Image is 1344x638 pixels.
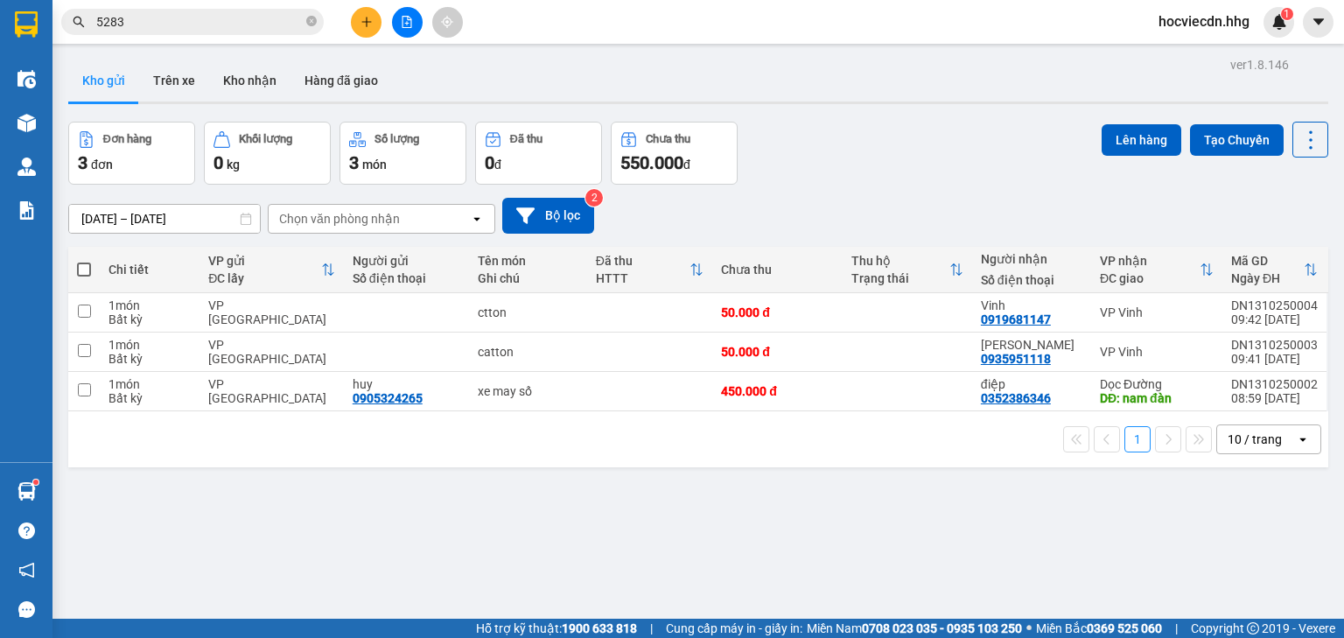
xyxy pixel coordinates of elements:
[862,621,1022,635] strong: 0708 023 035 - 0935 103 250
[290,60,392,102] button: Hàng đã giao
[1311,14,1326,30] span: caret-down
[1231,391,1318,405] div: 08:59 [DATE]
[1100,305,1214,319] div: VP Vinh
[208,271,321,285] div: ĐC lấy
[981,273,1082,287] div: Số điện thoại
[721,305,833,319] div: 50.000 đ
[353,377,461,391] div: huy
[441,16,453,28] span: aim
[585,189,603,207] sup: 2
[17,114,36,132] img: warehouse-icon
[306,16,317,26] span: close-circle
[392,7,423,38] button: file-add
[666,619,802,638] span: Cung cấp máy in - giấy in:
[17,201,36,220] img: solution-icon
[108,298,191,312] div: 1 món
[73,16,85,28] span: search
[596,254,690,268] div: Đã thu
[208,338,335,366] div: VP [GEOGRAPHIC_DATA]
[807,619,1022,638] span: Miền Nam
[1102,124,1181,156] button: Lên hàng
[478,271,577,285] div: Ghi chú
[139,60,209,102] button: Trên xe
[981,391,1051,405] div: 0352386346
[478,254,577,268] div: Tên món
[1303,7,1333,38] button: caret-down
[1036,619,1162,638] span: Miền Bắc
[103,133,151,145] div: Đơn hàng
[981,252,1082,266] div: Người nhận
[432,7,463,38] button: aim
[1124,426,1151,452] button: 1
[1281,8,1293,20] sup: 1
[1296,432,1310,446] svg: open
[353,271,461,285] div: Số điện thoại
[108,377,191,391] div: 1 món
[204,122,331,185] button: Khối lượng0kg
[78,152,87,173] span: 3
[91,158,113,172] span: đơn
[351,7,381,38] button: plus
[401,16,413,28] span: file-add
[721,384,833,398] div: 450.000 đ
[485,152,494,173] span: 0
[1100,391,1214,405] div: DĐ: nam đàn
[1231,312,1318,326] div: 09:42 [DATE]
[68,60,139,102] button: Kho gửi
[209,60,290,102] button: Kho nhận
[18,562,35,578] span: notification
[478,384,577,398] div: xe may số
[587,247,713,293] th: Toggle SortBy
[1247,622,1259,634] span: copyright
[502,198,594,234] button: Bộ lọc
[475,122,602,185] button: Đã thu0đ
[353,391,423,405] div: 0905324265
[17,158,36,176] img: warehouse-icon
[227,158,240,172] span: kg
[1144,11,1263,32] span: hocviecdn.hhg
[18,601,35,618] span: message
[650,619,653,638] span: |
[349,152,359,173] span: 3
[353,254,461,268] div: Người gửi
[1222,247,1326,293] th: Toggle SortBy
[1100,377,1214,391] div: Dọc Đường
[208,298,335,326] div: VP [GEOGRAPHIC_DATA]
[470,212,484,226] svg: open
[18,522,35,539] span: question-circle
[108,391,191,405] div: Bất kỳ
[374,133,419,145] div: Số lượng
[108,263,191,277] div: Chi tiết
[646,133,690,145] div: Chưa thu
[213,152,223,173] span: 0
[208,377,335,405] div: VP [GEOGRAPHIC_DATA]
[1100,254,1200,268] div: VP nhận
[96,12,303,32] input: Tìm tên, số ĐT hoặc mã đơn
[199,247,344,293] th: Toggle SortBy
[68,122,195,185] button: Đơn hàng3đơn
[1231,271,1304,285] div: Ngày ĐH
[1228,431,1282,448] div: 10 / trang
[1231,352,1318,366] div: 09:41 [DATE]
[1231,298,1318,312] div: DN1310250004
[1087,621,1162,635] strong: 0369 525 060
[478,345,577,359] div: catton
[108,338,191,352] div: 1 món
[981,298,1082,312] div: Vinh
[721,345,833,359] div: 50.000 đ
[1190,124,1284,156] button: Tạo Chuyến
[69,205,260,233] input: Select a date range.
[108,352,191,366] div: Bất kỳ
[1271,14,1287,30] img: icon-new-feature
[981,338,1082,352] div: Quang Cảnh
[1175,619,1178,638] span: |
[620,152,683,173] span: 550.000
[843,247,972,293] th: Toggle SortBy
[17,70,36,88] img: warehouse-icon
[1026,625,1032,632] span: ⚪️
[510,133,542,145] div: Đã thu
[981,312,1051,326] div: 0919681147
[494,158,501,172] span: đ
[1100,271,1200,285] div: ĐC giao
[362,158,387,172] span: món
